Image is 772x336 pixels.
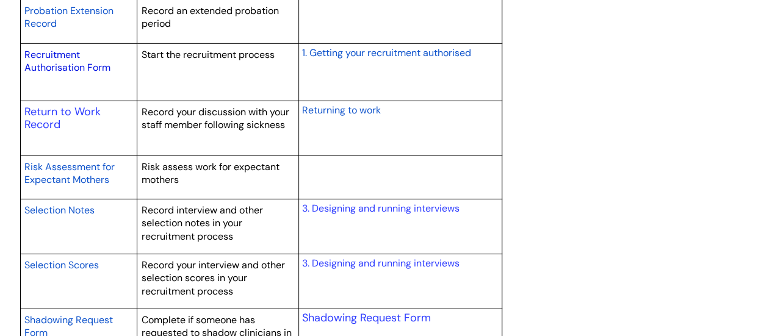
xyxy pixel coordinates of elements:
[142,160,280,187] span: Risk assess work for expectant mothers
[142,259,285,298] span: Record your interview and other selection scores in your recruitment process
[24,159,115,187] a: Risk Assessment for Expectant Mothers
[142,4,279,30] span: Record an extended probation period
[24,48,110,74] a: Recruitment Authorisation Form
[142,204,263,243] span: Record interview and other selection notes in your recruitment process
[301,102,380,117] a: Returning to work
[24,259,99,271] span: Selection Scores
[24,3,114,31] a: Probation Extension Record
[24,160,115,187] span: Risk Assessment for Expectant Mothers
[142,48,275,61] span: Start the recruitment process
[142,105,289,132] span: Record your discussion with your staff member following sickness
[24,204,95,216] span: Selection Notes
[301,46,471,59] span: 1. Getting your recruitment authorised
[24,202,95,217] a: Selection Notes
[301,202,459,215] a: 3. Designing and running interviews
[24,104,101,132] a: Return to Work Record
[24,4,114,30] span: Probation Extension Record
[301,257,459,270] a: 3. Designing and running interviews
[24,257,99,272] a: Selection Scores
[301,45,471,60] a: 1. Getting your recruitment authorised
[301,104,380,116] span: Returning to work
[301,310,430,325] a: Shadowing Request Form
